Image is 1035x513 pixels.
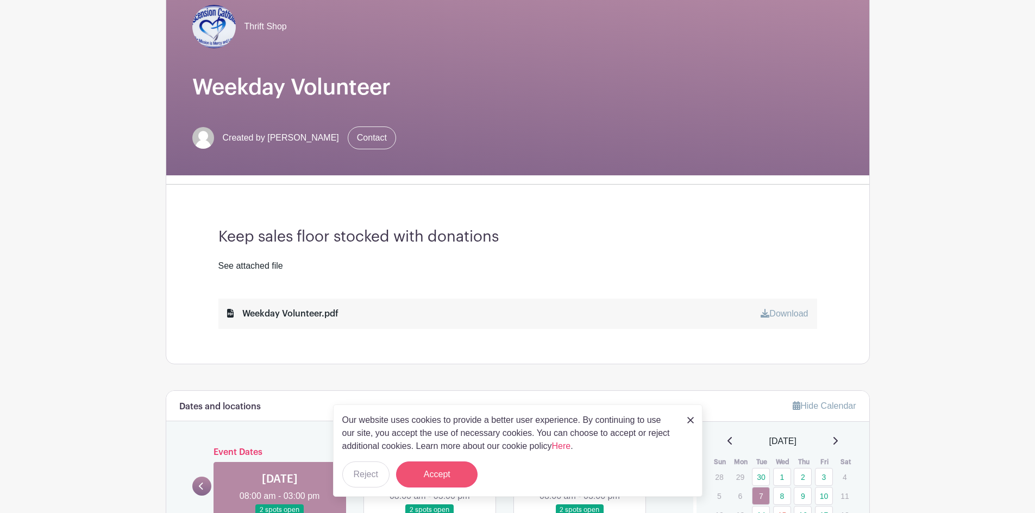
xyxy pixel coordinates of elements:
[348,126,396,149] a: Contact
[687,417,694,423] img: close_button-5f87c8562297e5c2d7936805f587ecaba9071eb48480494691a3f1689db116b3.svg
[814,457,836,467] th: Fri
[227,307,338,320] div: Weekday Volunteer.pdf
[815,468,833,486] a: 3
[794,468,812,486] a: 2
[192,127,214,149] img: default-ce2991bfa6775e67f084385cd625a349d9dcbb7a52a09fb2fda1e96e2d18dcdb.png
[731,468,749,485] p: 29
[835,457,856,467] th: Sat
[710,468,728,485] p: 28
[815,487,833,505] a: 10
[773,468,791,486] a: 1
[793,457,814,467] th: Thu
[218,228,817,246] h3: Keep sales floor stocked with donations
[836,487,854,504] p: 11
[752,487,770,505] a: 7
[752,468,770,486] a: 30
[218,259,817,273] div: See attached file
[731,487,749,504] p: 6
[342,461,390,487] button: Reject
[244,20,287,33] span: Thrift Shop
[192,5,236,48] img: .AscensionLogo002.png
[223,131,339,144] span: Created by [PERSON_NAME]
[761,309,808,318] a: Download
[836,468,854,485] p: 4
[710,457,731,467] th: Sun
[396,461,478,487] button: Accept
[731,457,752,467] th: Mon
[793,401,856,410] a: Hide Calendar
[794,487,812,505] a: 9
[211,447,649,458] h6: Event Dates
[773,487,791,505] a: 8
[342,414,676,453] p: Our website uses cookies to provide a better user experience. By continuing to use our site, you ...
[552,441,571,451] a: Here
[769,435,796,448] span: [DATE]
[192,74,843,100] h1: Weekday Volunteer
[773,457,794,467] th: Wed
[751,457,773,467] th: Tue
[710,487,728,504] p: 5
[179,402,261,412] h6: Dates and locations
